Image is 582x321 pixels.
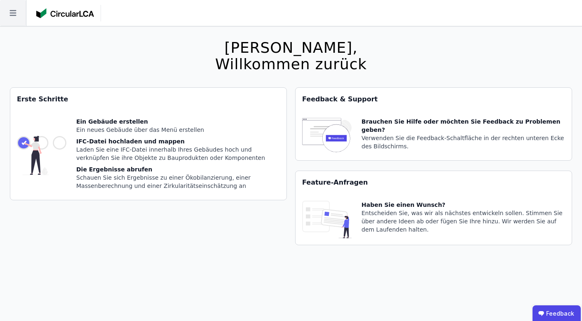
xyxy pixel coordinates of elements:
div: [PERSON_NAME], [215,40,367,56]
div: Feature-Anfragen [296,171,572,194]
div: Ein neues Gebäude über das Menü erstellen [76,126,280,134]
div: Laden Sie eine IFC-Datei innerhalb Ihres Gebäudes hoch und verknüpfen Sie ihre Objekte zu Bauprod... [76,145,280,162]
img: getting_started_tile-DrF_GRSv.svg [17,117,66,193]
img: feedback-icon-HCTs5lye.svg [302,117,352,154]
div: Brauchen Sie Hilfe oder möchten Sie Feedback zu Problemen geben? [361,117,565,134]
div: Feedback & Support [296,88,572,111]
div: Willkommen zurück [215,56,367,73]
div: Haben Sie einen Wunsch? [361,201,565,209]
div: Schauen Sie sich Ergebnisse zu einer Ökobilanzierung, einer Massenberechnung und einer Zirkularit... [76,173,280,190]
div: IFC-Datei hochladen und mappen [76,137,280,145]
img: Concular [36,8,94,18]
div: Verwenden Sie die Feedback-Schaltfläche in der rechten unteren Ecke des Bildschirms. [361,134,565,150]
div: Die Ergebnisse abrufen [76,165,280,173]
div: Ein Gebäude erstellen [76,117,280,126]
div: Erste Schritte [10,88,286,111]
img: feature_request_tile-UiXE1qGU.svg [302,201,352,238]
div: Entscheiden Sie, was wir als nächstes entwickeln sollen. Stimmen Sie über andere Ideen ab oder fü... [361,209,565,234]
